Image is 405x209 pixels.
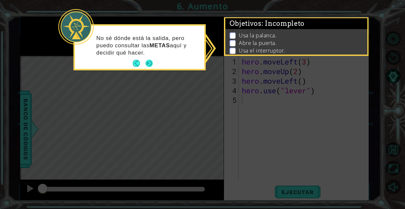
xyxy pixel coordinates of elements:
[133,60,146,67] button: Back
[144,59,154,68] button: Next
[239,32,276,39] p: Usa la palanca.
[239,47,285,54] p: Usa el interruptor.
[96,34,200,56] p: No sé dónde está la salida, pero puedo consultar las aquí y decidir qué hacer.
[262,20,305,27] span: : Incompleto
[230,20,305,28] span: Objetivos
[149,42,170,48] strong: METAS
[239,39,276,47] p: Abre la puerta.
